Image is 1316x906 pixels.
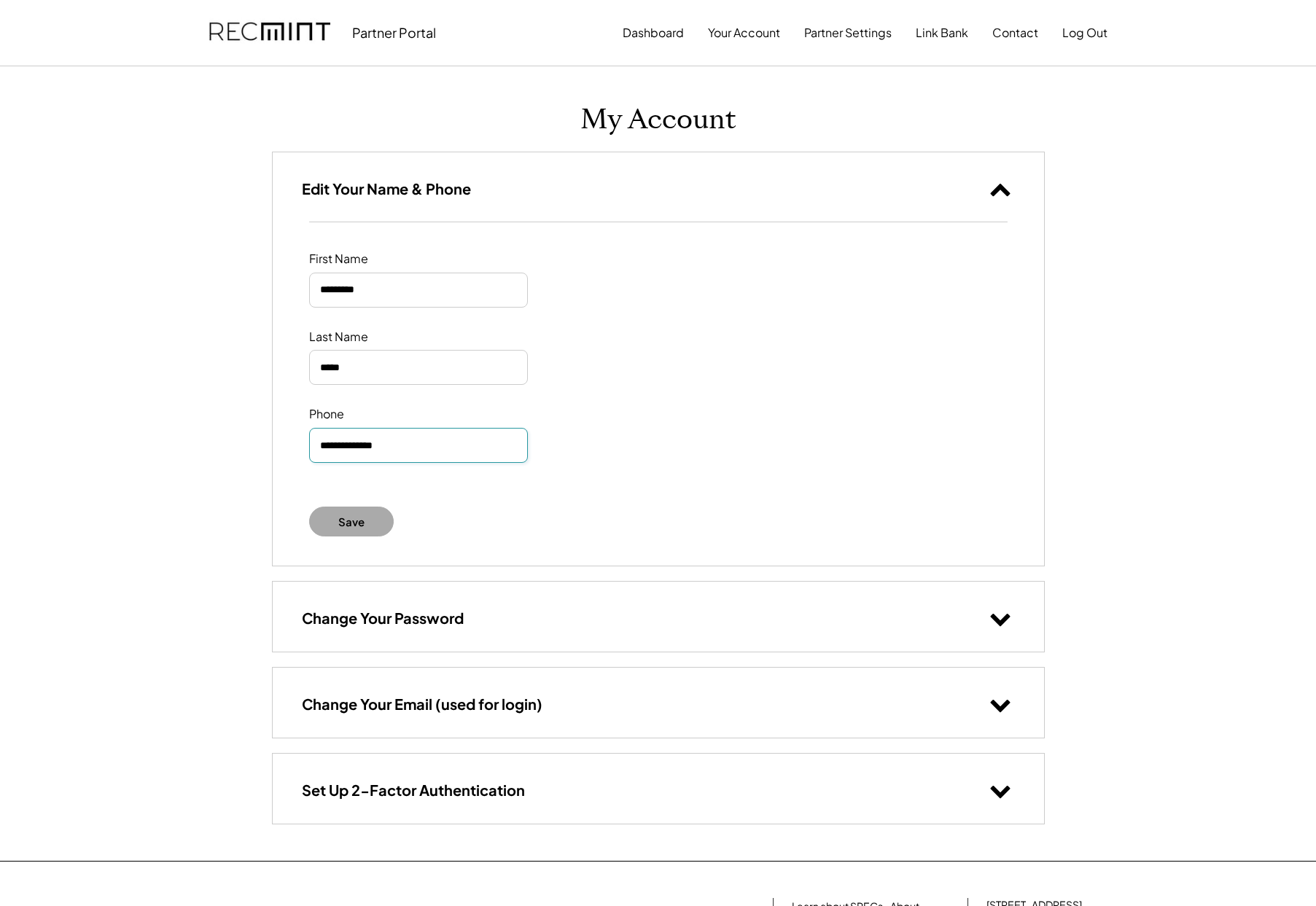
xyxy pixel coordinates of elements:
button: Your Account [708,18,780,47]
h3: Change Your Email (used for login) [302,695,542,714]
h3: Change Your Password [302,609,464,628]
div: First Name [309,251,455,267]
button: Contact [992,18,1038,47]
h1: My Account [580,103,736,137]
div: Partner Portal [352,24,436,41]
div: Last Name [309,329,455,345]
button: Partner Settings [804,18,892,47]
h3: Edit Your Name & Phone [302,179,471,198]
button: Dashboard [623,18,684,47]
button: Log Out [1062,18,1107,47]
button: Link Bank [916,18,968,47]
button: Save [309,507,394,536]
img: recmint-logotype%403x.png [209,8,330,58]
div: Phone [309,407,455,422]
h3: Set Up 2-Factor Authentication [302,781,525,800]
